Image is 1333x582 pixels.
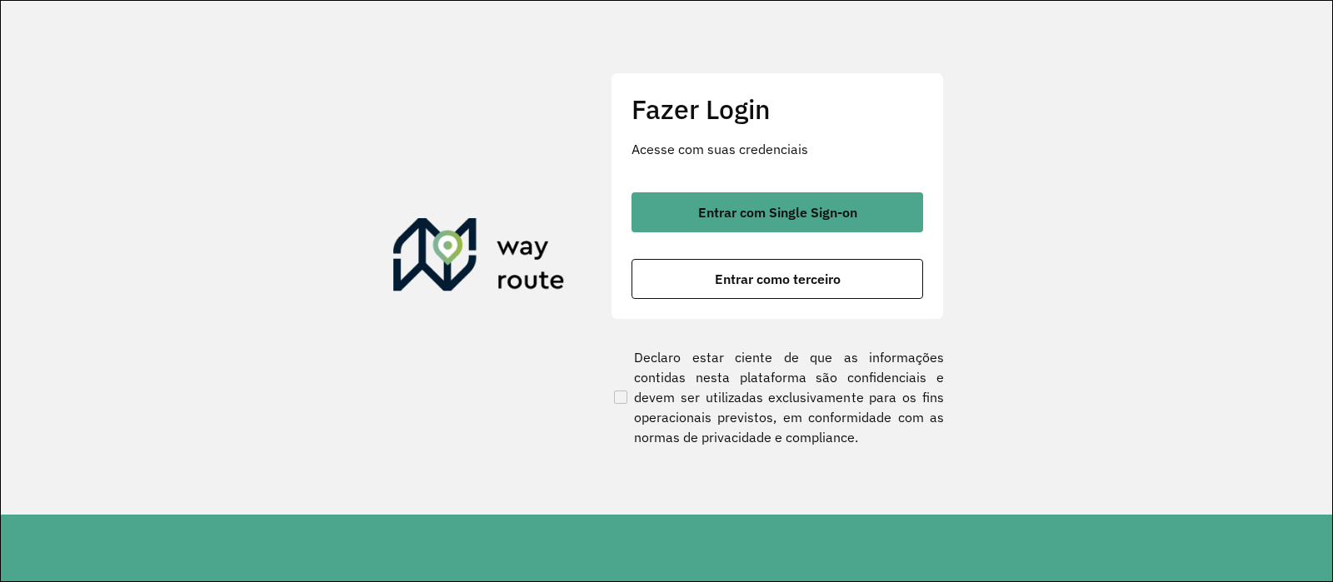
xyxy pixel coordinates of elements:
[611,347,944,447] label: Declaro estar ciente de que as informações contidas nesta plataforma são confidenciais e devem se...
[632,139,923,159] p: Acesse com suas credenciais
[632,259,923,299] button: button
[632,93,923,125] h2: Fazer Login
[715,272,841,286] span: Entrar como terceiro
[698,206,857,219] span: Entrar com Single Sign-on
[632,192,923,232] button: button
[393,218,565,298] img: Roteirizador AmbevTech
